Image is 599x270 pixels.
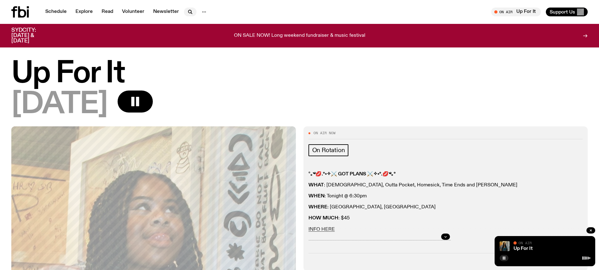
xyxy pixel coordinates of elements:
[308,204,583,210] p: : [GEOGRAPHIC_DATA], [GEOGRAPHIC_DATA]
[308,171,583,177] p: °
[42,8,70,16] a: Schedule
[72,8,97,16] a: Explore
[118,8,148,16] a: Volunteer
[519,241,532,245] span: On Air
[308,182,583,188] p: : [DEMOGRAPHIC_DATA], Outta Pocket, Homesick, Time Ends and [PERSON_NAME]
[98,8,117,16] a: Read
[308,216,321,221] strong: HOW
[313,131,336,135] span: On Air Now
[312,147,345,154] span: On Rotation
[323,216,338,221] strong: MUCH
[308,205,327,210] strong: WHERE
[11,28,52,44] h3: SYDCITY: [DATE] & [DATE]
[308,215,583,221] p: : $45
[11,91,108,119] span: [DATE]
[513,246,533,251] a: Up For It
[491,8,541,16] button: On AirUp For It
[149,8,183,16] a: Newsletter
[308,193,583,199] p: : Tonight @ 6:30pm
[308,183,324,188] strong: WHAT
[310,172,396,177] strong: ｡༄💋.°˖✧⚔ GOT PLANS ⚔✧˖°.💋༄｡°
[234,33,365,39] p: ON SALE NOW! Long weekend fundraiser & music festival
[308,194,324,199] strong: WHEN
[550,9,575,15] span: Support Us
[11,60,588,88] h1: Up For It
[308,144,349,156] a: On Rotation
[500,241,510,251] img: Ify - a Brown Skin girl with black braided twists, looking up to the side with her tongue stickin...
[546,8,588,16] button: Support Us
